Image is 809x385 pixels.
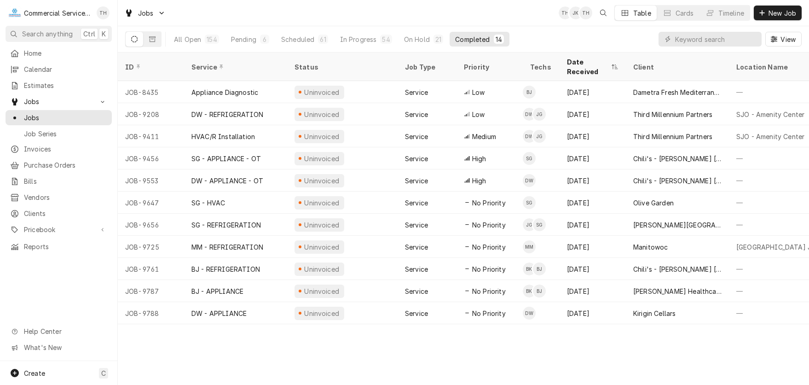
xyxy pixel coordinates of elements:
div: Priority [464,62,514,72]
div: Third Millennium Partners [633,132,712,141]
a: Go to Help Center [6,324,112,339]
div: Uninvoiced [303,309,341,318]
div: SG - APPLIANCE - OT [191,154,261,163]
span: No Priority [472,220,506,230]
div: SG - HVAC [191,198,225,208]
span: No Priority [472,198,506,208]
a: Clients [6,206,112,221]
div: David Waite's Avatar [523,130,536,143]
div: SG [523,196,536,209]
div: JOB-9647 [118,192,184,214]
span: Pricebook [24,225,93,234]
div: Tricia Hansen's Avatar [579,6,592,19]
span: High [472,154,486,163]
div: Tricia Hansen's Avatar [559,6,572,19]
div: BJ - REFRIGERATION [191,264,260,274]
div: Chili's - [PERSON_NAME] [PERSON_NAME] [633,176,722,186]
div: David Waite's Avatar [523,108,536,121]
div: Commercial Service Co.'s Avatar [8,6,21,19]
div: Techs [530,62,552,72]
div: Chili's - [PERSON_NAME] [PERSON_NAME] [633,264,722,274]
div: Uninvoiced [303,264,341,274]
a: Go to Jobs [121,6,169,21]
a: Invoices [6,141,112,157]
div: Sebastian Gomez's Avatar [523,152,536,165]
div: On Hold [404,35,430,44]
span: New Job [767,8,798,18]
div: JG [533,130,546,143]
div: Service [405,309,428,318]
div: Appliance Diagnostic [191,87,258,97]
div: Service [405,132,428,141]
span: Job Series [24,129,107,139]
div: TH [559,6,572,19]
span: No Priority [472,264,506,274]
div: Uninvoiced [303,110,341,119]
div: Timeline [718,8,744,18]
div: SG - REFRIGERATION [191,220,261,230]
div: Uninvoiced [303,132,341,141]
div: Commercial Service Co. [24,8,92,18]
div: Uninvoiced [303,286,341,296]
div: [DATE] [560,192,626,214]
div: JOB-9725 [118,236,184,258]
div: [DATE] [560,125,626,147]
span: What's New [24,343,106,352]
div: Uninvoiced [303,242,341,252]
div: DW - APPLIANCE - OT [191,176,263,186]
div: JOB-9456 [118,147,184,169]
div: Brandon Johnson's Avatar [533,285,546,297]
span: Home [24,48,107,58]
div: In Progress [340,35,377,44]
div: Service [405,110,428,119]
div: [DATE] [560,258,626,280]
div: Joey Gallegos's Avatar [533,130,546,143]
a: Purchase Orders [6,157,112,173]
a: Go to Pricebook [6,222,112,237]
a: Vendors [6,190,112,205]
span: View [779,35,797,44]
div: Jeanne Key's Avatar [569,6,582,19]
div: Third Millennium Partners [633,110,712,119]
span: Estimates [24,81,107,90]
span: K [102,29,106,39]
button: Search anythingCtrlK [6,26,112,42]
div: TH [97,6,110,19]
div: All Open [174,35,201,44]
div: Brandon Johnson's Avatar [523,86,536,99]
div: JG [523,218,536,231]
span: Low [472,110,485,119]
div: Service [405,176,428,186]
span: Clients [24,209,107,218]
div: Kirigin Cellars [633,309,676,318]
a: Home [6,46,112,61]
div: Uninvoiced [303,198,341,208]
div: Service [405,286,428,296]
div: Service [191,62,278,72]
span: C [101,368,106,378]
div: [DATE] [560,302,626,324]
div: Uninvoiced [303,87,341,97]
a: Reports [6,239,112,254]
div: BK [523,262,536,275]
span: Reports [24,242,107,251]
div: 6 [262,35,267,44]
div: Sebastian Gomez's Avatar [533,218,546,231]
div: Pending [231,35,256,44]
span: Jobs [24,113,107,122]
div: Service [405,242,428,252]
div: BJ [533,262,546,275]
div: BJ [533,285,546,297]
span: Bills [24,176,107,186]
div: JOB-9761 [118,258,184,280]
div: Tricia Hansen's Avatar [97,6,110,19]
div: Date Received [567,57,609,76]
div: HVAC/R Installation [191,132,255,141]
div: Joey Gallegos's Avatar [533,108,546,121]
a: Jobs [6,110,112,125]
div: SG [523,152,536,165]
span: Create [24,369,45,377]
div: DW [523,174,536,187]
div: 54 [382,35,390,44]
div: DW - APPLIANCE [191,309,247,318]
